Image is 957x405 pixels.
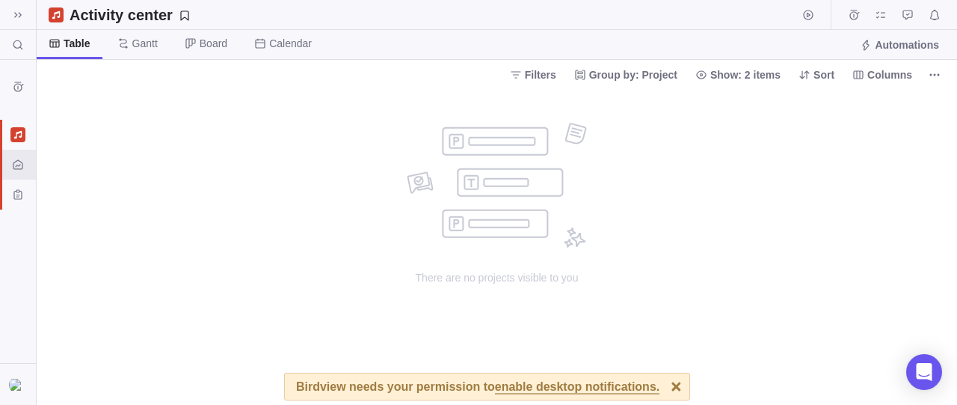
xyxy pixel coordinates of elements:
span: My assignments [870,4,891,25]
span: More actions [924,64,945,85]
span: Gantt [132,36,158,51]
div: no data to show [348,89,647,405]
span: Sort [793,64,840,85]
span: Filters [525,67,556,82]
span: Save your current layout and filters as a View [64,4,197,25]
span: Columns [846,64,918,85]
span: Filters [504,64,562,85]
span: Automations [854,34,945,55]
a: My assignments [870,11,891,23]
span: Automations [875,37,939,52]
div: Birdview needs your permission to [296,374,659,400]
h2: Activity center [70,4,173,25]
span: Calendar [269,36,312,51]
span: Group by: Project [589,67,677,82]
span: Table [64,36,90,51]
span: Start timer [798,4,819,25]
span: Time logs [843,4,864,25]
span: Notifications [924,4,945,25]
span: Columns [867,67,912,82]
span: Sort [813,67,834,82]
span: Approval requests [897,4,918,25]
a: Approval requests [897,11,918,23]
div: Open Intercom Messenger [906,354,942,390]
a: Notifications [924,11,945,23]
a: Time logs [843,11,864,23]
span: Show: 2 items [689,64,787,85]
span: enable desktop notifications. [495,381,659,395]
img: Show [9,379,27,391]
div: ryan [9,376,27,394]
span: There are no projects visible to you [348,270,647,285]
span: Show: 2 items [710,67,781,82]
span: Group by: Project [568,64,683,85]
span: Board [200,36,227,51]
